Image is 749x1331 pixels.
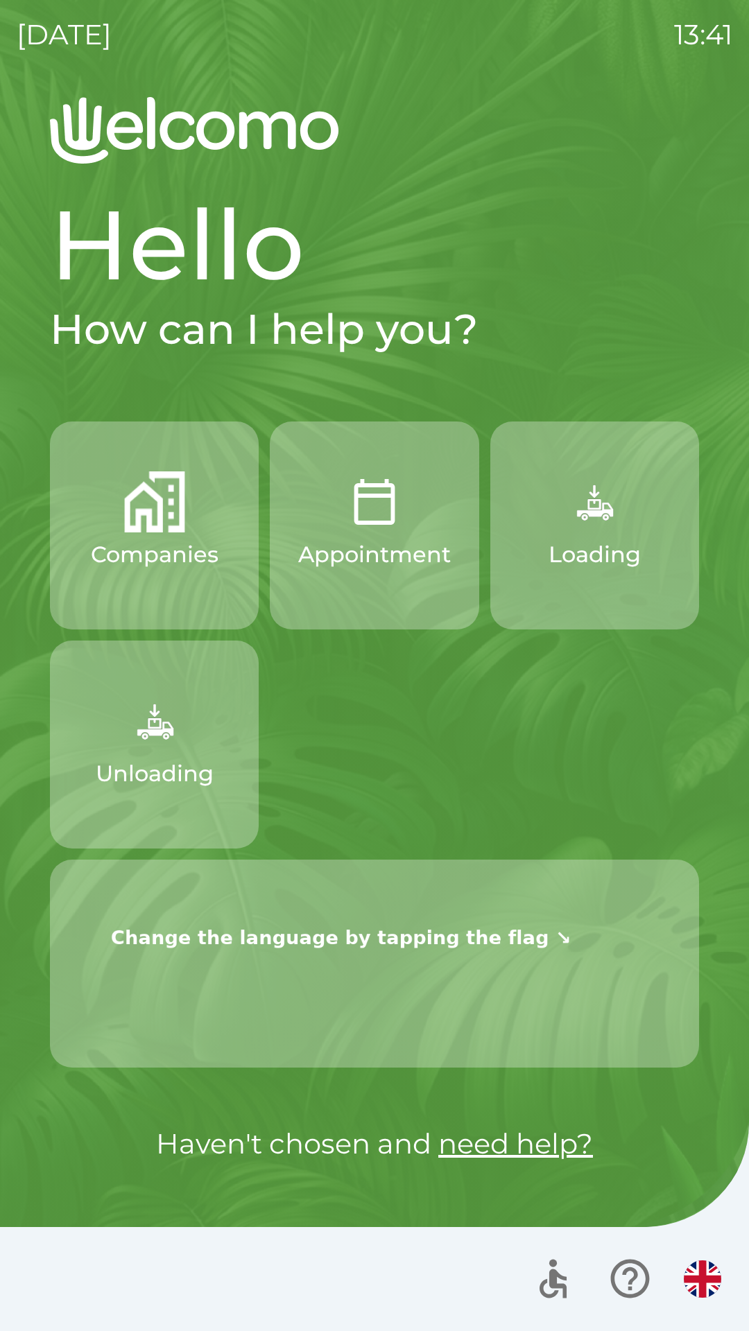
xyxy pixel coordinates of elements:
[564,471,625,532] img: f13ba18a-b211-450c-abe6-f0da78179e0f.png
[50,304,699,355] h2: How can I help you?
[298,538,451,571] p: Appointment
[549,538,641,571] p: Loading
[674,14,732,55] p: 13:41
[17,14,112,55] p: [DATE]
[96,757,214,790] p: Unloading
[270,421,479,629] button: Appointment
[124,690,185,751] img: 704c4644-117f-4429-9160-065010197bca.png
[50,421,259,629] button: Companies
[50,186,699,304] h1: Hello
[124,471,185,532] img: 122be468-0449-4234-a4e4-f2ffd399f15f.png
[50,1123,699,1165] p: Haven't chosen and
[490,421,699,629] button: Loading
[684,1260,721,1298] img: en flag
[50,97,699,164] img: Logo
[344,471,405,532] img: 8604b6e8-2b92-4852-858d-af93d6db5933.png
[438,1126,593,1160] a: need help?
[91,538,218,571] p: Companies
[72,882,610,989] img: 8LAAAAAElFTkSuQmCC
[50,641,259,849] button: Unloading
